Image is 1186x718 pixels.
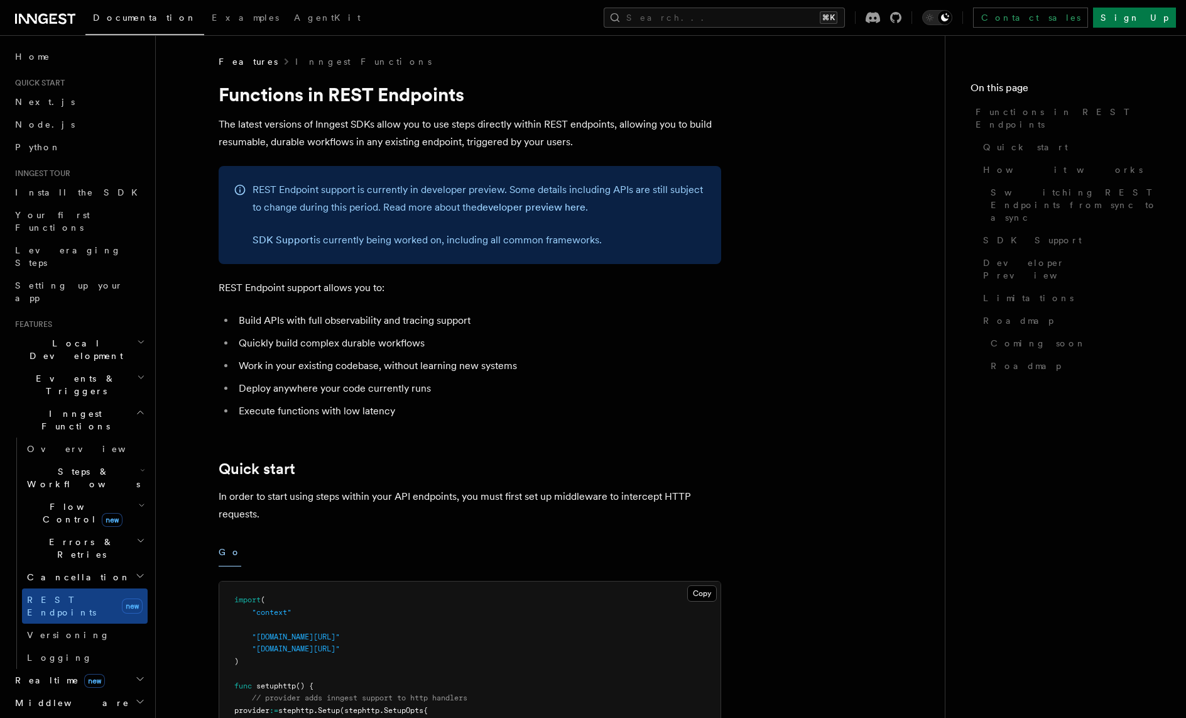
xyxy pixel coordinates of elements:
span: := [269,706,278,715]
button: Go [219,538,241,566]
span: Install the SDK [15,187,145,197]
span: Features [10,319,52,329]
a: developer preview here [477,201,585,213]
a: Leveraging Steps [10,239,148,274]
button: Errors & Retries [22,531,148,566]
p: REST Endpoint support is currently in developer preview. Some details including APIs are still su... [253,181,706,216]
span: Cancellation [22,571,131,583]
span: Realtime [10,674,105,687]
p: is currently being worked on, including all common frameworks. [253,231,706,249]
a: REST Endpointsnew [22,588,148,624]
a: Sign Up [1093,8,1176,28]
li: Build APIs with full observability and tracing support [235,312,721,329]
span: Examples [212,13,279,23]
span: "[DOMAIN_NAME][URL]" [252,644,340,653]
span: Functions in REST Endpoints [976,106,1161,131]
button: Local Development [10,332,148,367]
div: Inngest Functions [10,438,148,669]
button: Middleware [10,692,148,714]
a: Developer Preview [978,251,1161,287]
a: Inngest Functions [295,55,432,68]
span: new [84,674,105,688]
span: Node.js [15,119,75,130]
button: Events & Triggers [10,367,148,402]
a: Versioning [22,624,148,646]
a: Python [10,136,148,158]
span: How it works [983,163,1143,176]
kbd: ⌘K [820,11,837,24]
span: Setting up your app [15,280,123,303]
button: Search...⌘K [604,8,845,28]
a: Setting up your app [10,274,148,309]
a: Home [10,45,148,68]
span: Roadmap [991,360,1061,372]
a: How it works [978,158,1161,181]
a: Roadmap [986,355,1161,377]
span: Switching REST Endpoints from sync to async [991,186,1161,224]
a: Overview [22,438,148,460]
span: Quick start [983,141,1068,153]
span: new [102,513,122,527]
a: Install the SDK [10,181,148,204]
a: Roadmap [978,309,1161,332]
span: // provider adds inngest support to http handlers [252,693,467,702]
button: Toggle dark mode [922,10,952,25]
a: Next.js [10,91,148,113]
span: Logging [27,653,92,663]
a: Functions in REST Endpoints [971,101,1161,136]
span: "context" [252,608,291,617]
span: Next.js [15,97,75,107]
a: Switching REST Endpoints from sync to async [986,181,1161,229]
span: Your first Functions [15,210,90,233]
span: Setup [318,706,340,715]
a: Quick start [219,460,295,478]
span: Inngest tour [10,168,70,179]
a: Coming soon [986,332,1161,355]
span: setuphttp [256,682,296,690]
span: Versioning [27,630,110,640]
span: new [122,599,143,614]
li: Deploy anywhere your code currently runs [235,380,721,397]
a: Examples [204,4,286,34]
span: Local Development [10,337,137,362]
p: REST Endpoint support allows you to: [219,279,721,297]
a: SDK Support [978,229,1161,251]
a: SDK Support [253,234,313,246]
span: (stephttp.SetupOpts{ [340,706,428,715]
span: Developer Preview [983,257,1161,282]
span: Coming soon [991,337,1086,350]
button: Realtimenew [10,669,148,692]
button: Cancellation [22,566,148,588]
span: ) [234,657,239,666]
h4: On this page [971,80,1161,101]
span: () { [296,682,313,690]
a: Node.js [10,113,148,136]
span: AgentKit [294,13,361,23]
a: Contact sales [973,8,1088,28]
a: Quick start [978,136,1161,158]
span: Steps & Workflows [22,465,140,490]
span: stephttp. [278,706,318,715]
span: Roadmap [983,314,1053,327]
span: Home [15,50,50,63]
a: Limitations [978,287,1161,309]
span: ( [261,595,265,604]
p: In order to start using steps within your API endpoints, you must first set up middleware to inte... [219,488,721,523]
a: Documentation [85,4,204,35]
span: Inngest Functions [10,407,136,433]
span: REST Endpoints [27,595,96,617]
span: Python [15,142,61,152]
span: Documentation [93,13,197,23]
span: func [234,682,252,690]
span: Limitations [983,292,1074,304]
span: "[DOMAIN_NAME][URL]" [252,632,340,641]
a: Logging [22,646,148,669]
span: Events & Triggers [10,372,137,397]
span: Errors & Retries [22,536,136,561]
span: Leveraging Steps [15,245,121,268]
span: Features [219,55,278,68]
span: SDK Support [983,234,1082,246]
p: The latest versions of Inngest SDKs allow you to use steps directly within REST endpoints, allowi... [219,116,721,151]
button: Flow Controlnew [22,495,148,531]
h1: Functions in REST Endpoints [219,83,721,106]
